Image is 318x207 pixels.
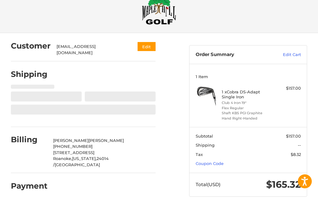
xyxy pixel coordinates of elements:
[55,162,100,167] span: [GEOGRAPHIC_DATA]
[196,143,215,148] span: Shipping
[57,44,125,56] div: [EMAIL_ADDRESS][DOMAIN_NAME]
[53,144,93,149] span: [PHONE_NUMBER]
[196,161,224,166] a: Coupon Code
[196,181,220,187] span: Total (USD)
[53,156,109,167] span: 24014 /
[298,143,301,148] span: --
[11,135,47,144] h2: Billing
[11,41,51,51] h2: Customer
[196,52,267,58] h3: Order Summary
[196,134,213,139] span: Subtotal
[11,181,48,191] h2: Payment
[291,152,301,157] span: $8.32
[53,156,72,161] span: Roanoke,
[222,106,273,111] li: Flex Regular
[72,156,97,161] span: [US_STATE],
[89,138,124,143] span: [PERSON_NAME]
[196,152,203,157] span: Tax
[222,116,273,121] li: Hand Right-Handed
[53,138,89,143] span: [PERSON_NAME]
[267,52,301,58] a: Edit Cart
[222,100,273,106] li: Club 4 Iron 19°
[11,69,48,79] h2: Shipping
[266,179,301,190] span: $165.32
[196,74,301,79] h3: 1 Item
[53,150,94,155] span: [STREET_ADDRESS]
[222,111,273,116] li: Shaft KBS PGI Graphite
[267,190,318,207] iframe: Google Customer Reviews
[286,134,301,139] span: $157.00
[138,42,156,51] button: Edit
[275,85,301,92] div: $157.00
[222,89,273,100] h4: 1 x Cobra DS-Adapt Single Iron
